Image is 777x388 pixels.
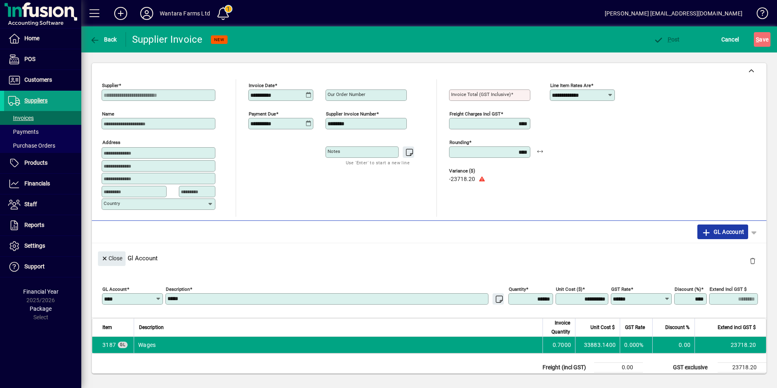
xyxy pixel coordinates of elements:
[214,37,224,42] span: NEW
[449,111,501,117] mat-label: Freight charges incl GST
[249,111,276,117] mat-label: Payment due
[668,36,671,43] span: P
[104,201,120,206] mat-label: Country
[605,7,742,20] div: [PERSON_NAME] [EMAIL_ADDRESS][DOMAIN_NAME]
[249,83,275,88] mat-label: Invoice date
[4,70,81,90] a: Customers
[24,242,45,249] span: Settings
[4,236,81,256] a: Settings
[620,337,652,353] td: 0.000%
[102,111,114,117] mat-label: Name
[751,2,767,28] a: Knowledge Base
[24,201,37,207] span: Staff
[718,372,766,382] td: 0.00
[8,129,39,135] span: Payments
[101,252,122,265] span: Close
[4,49,81,70] a: POS
[575,337,620,353] td: 33883.1400
[449,168,498,174] span: Variance ($)
[24,180,50,187] span: Financials
[139,323,164,332] span: Description
[701,225,744,238] span: GL Account
[92,243,766,273] div: Gl Account
[756,33,768,46] span: ave
[556,286,582,292] mat-label: Unit Cost ($)
[120,342,126,347] span: GL
[743,257,762,264] app-page-header-button: Delete
[4,257,81,277] a: Support
[538,362,594,372] td: Freight (incl GST)
[96,254,128,262] app-page-header-button: Close
[669,362,718,372] td: GST exclusive
[102,341,116,349] span: Wages
[653,36,680,43] span: ost
[590,323,615,332] span: Unit Cost $
[594,362,643,372] td: 0.00
[4,111,81,125] a: Invoices
[4,153,81,173] a: Products
[24,97,48,104] span: Suppliers
[328,148,340,154] mat-label: Notes
[134,6,160,21] button: Profile
[4,174,81,194] a: Financials
[548,318,570,336] span: Invoice Quantity
[4,28,81,49] a: Home
[718,323,756,332] span: Extend incl GST $
[132,33,203,46] div: Supplier Invoice
[652,337,695,353] td: 0.00
[721,33,739,46] span: Cancel
[4,125,81,139] a: Payments
[24,56,35,62] span: POS
[160,7,210,20] div: Wantara Farms Ltd
[695,337,766,353] td: 23718.20
[81,32,126,47] app-page-header-button: Back
[166,286,190,292] mat-label: Description
[134,337,543,353] td: Wages
[710,286,747,292] mat-label: Extend incl GST $
[24,263,45,270] span: Support
[509,286,526,292] mat-label: Quantity
[651,32,682,47] button: Post
[326,111,376,117] mat-label: Supplier invoice number
[550,83,591,88] mat-label: Line item rates are
[4,139,81,153] a: Purchase Orders
[102,83,119,88] mat-label: Supplier
[24,35,39,41] span: Home
[23,288,59,295] span: Financial Year
[675,286,701,292] mat-label: Discount (%)
[669,372,718,382] td: GST
[4,194,81,215] a: Staff
[328,92,365,97] mat-label: Our order number
[718,362,766,372] td: 23718.20
[108,6,134,21] button: Add
[8,115,34,121] span: Invoices
[90,36,117,43] span: Back
[719,32,741,47] button: Cancel
[88,32,119,47] button: Back
[625,323,645,332] span: GST Rate
[24,159,48,166] span: Products
[449,140,469,145] mat-label: Rounding
[24,76,52,83] span: Customers
[98,251,126,266] button: Close
[754,32,770,47] button: Save
[594,372,643,382] td: 0.00
[24,222,44,228] span: Reports
[743,251,762,271] button: Delete
[4,215,81,235] a: Reports
[697,225,748,239] button: GL Account
[30,305,52,312] span: Package
[346,158,410,167] mat-hint: Use 'Enter' to start a new line
[102,323,112,332] span: Item
[665,323,690,332] span: Discount %
[543,337,575,353] td: 0.7000
[449,176,475,183] span: -23718.20
[611,286,631,292] mat-label: GST rate
[538,372,594,382] td: Rounding
[756,36,759,43] span: S
[102,286,127,292] mat-label: GL Account
[8,142,55,149] span: Purchase Orders
[451,92,511,97] mat-label: Invoice Total (GST inclusive)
